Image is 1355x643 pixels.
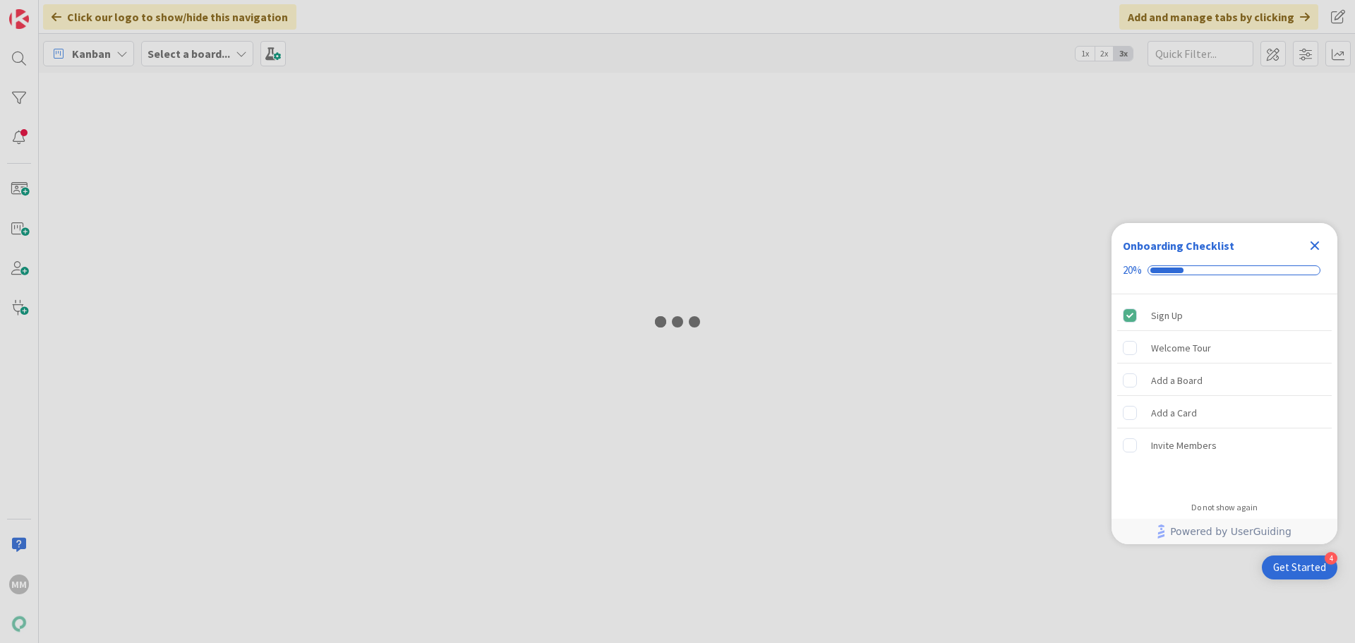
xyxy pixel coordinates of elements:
[1117,300,1332,331] div: Sign Up is complete.
[1191,502,1258,513] div: Do not show again
[1151,404,1197,421] div: Add a Card
[1123,237,1234,254] div: Onboarding Checklist
[1112,519,1337,544] div: Footer
[1262,555,1337,579] div: Open Get Started checklist, remaining modules: 4
[1151,372,1203,389] div: Add a Board
[1151,437,1217,454] div: Invite Members
[1170,523,1291,540] span: Powered by UserGuiding
[1117,365,1332,396] div: Add a Board is incomplete.
[1151,307,1183,324] div: Sign Up
[1273,560,1326,575] div: Get Started
[1112,294,1337,493] div: Checklist items
[1325,552,1337,565] div: 4
[1117,397,1332,428] div: Add a Card is incomplete.
[1119,519,1330,544] a: Powered by UserGuiding
[1112,223,1337,544] div: Checklist Container
[1117,332,1332,363] div: Welcome Tour is incomplete.
[1123,264,1142,277] div: 20%
[1123,264,1326,277] div: Checklist progress: 20%
[1303,234,1326,257] div: Close Checklist
[1117,430,1332,461] div: Invite Members is incomplete.
[1151,339,1211,356] div: Welcome Tour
